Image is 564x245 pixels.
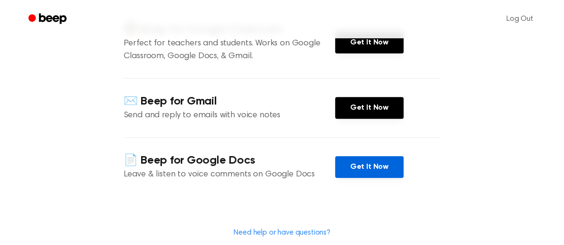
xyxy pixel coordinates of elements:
h4: 📄 Beep for Google Docs [124,153,335,168]
p: Leave & listen to voice comments on Google Docs [124,168,335,181]
a: Get It Now [335,32,404,53]
a: Get It Now [335,156,404,178]
a: Need help or have questions? [234,229,330,236]
a: Beep [22,10,75,28]
h4: ✉️ Beep for Gmail [124,94,335,109]
a: Log Out [497,8,543,30]
a: Get It Now [335,97,404,119]
p: Send and reply to emails with voice notes [124,109,335,122]
p: Perfect for teachers and students. Works on Google Classroom, Google Docs, & Gmail. [124,37,335,63]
